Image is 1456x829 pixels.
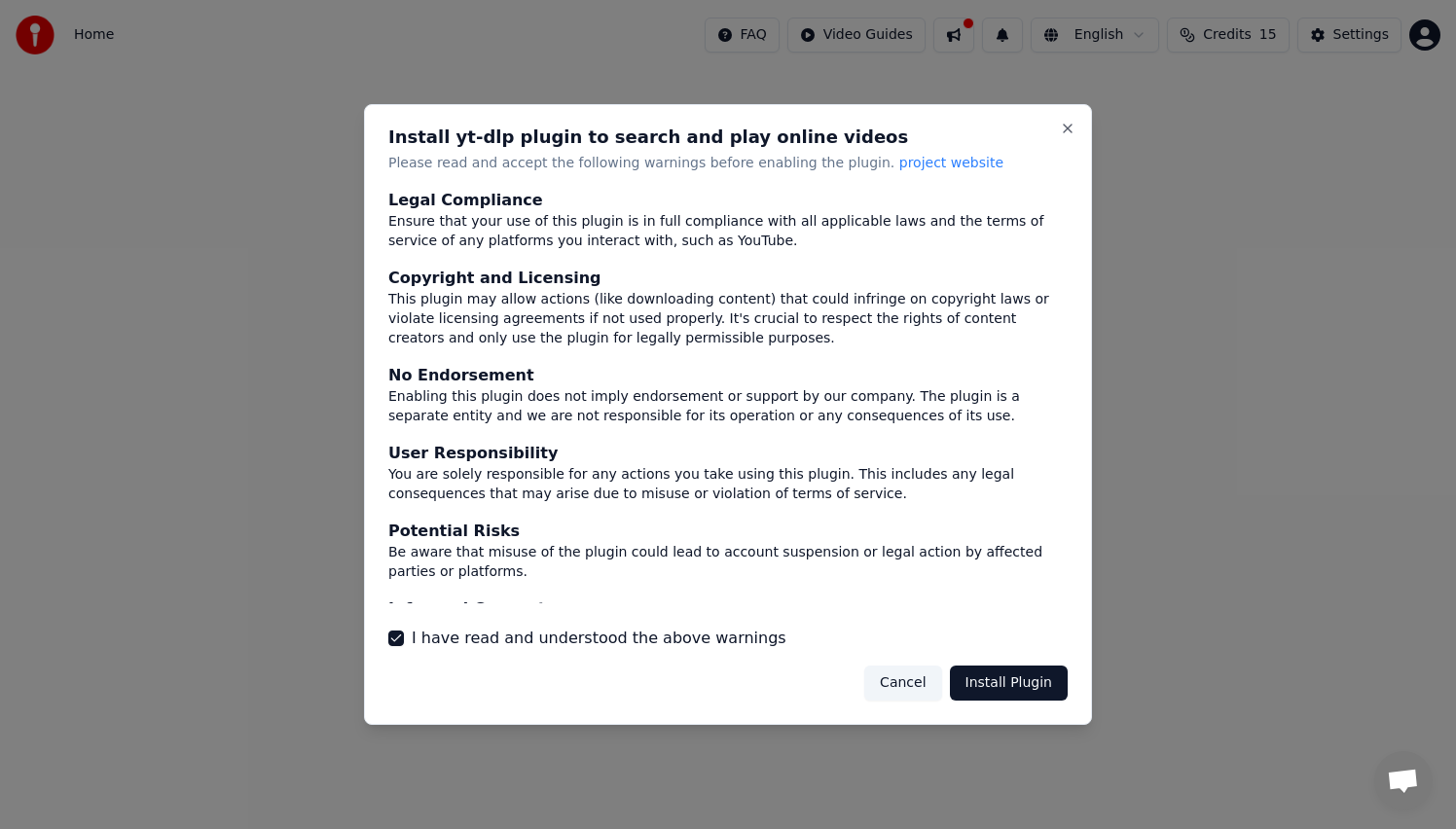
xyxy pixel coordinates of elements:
[388,442,1068,465] div: User Responsibility
[388,364,1068,387] div: No Endorsement
[388,212,1068,251] div: Ensure that your use of this plugin is in full compliance with all applicable laws and the terms ...
[388,128,1068,146] h2: Install yt-dlp plugin to search and play online videos
[950,666,1068,701] button: Install Plugin
[388,597,1068,621] div: Informed Consent
[388,267,1068,290] div: Copyright and Licensing
[388,189,1068,212] div: Legal Compliance
[388,543,1068,582] div: Be aware that misuse of the plugin could lead to account suspension or legal action by affected p...
[388,465,1068,504] div: You are solely responsible for any actions you take using this plugin. This includes any legal co...
[864,666,941,701] button: Cancel
[388,387,1068,426] div: Enabling this plugin does not imply endorsement or support by our company. The plugin is a separa...
[388,520,1068,543] div: Potential Risks
[899,155,1003,170] span: project website
[388,290,1068,348] div: This plugin may allow actions (like downloading content) that could infringe on copyright laws or...
[388,154,1068,173] p: Please read and accept the following warnings before enabling the plugin.
[412,627,786,650] label: I have read and understood the above warnings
